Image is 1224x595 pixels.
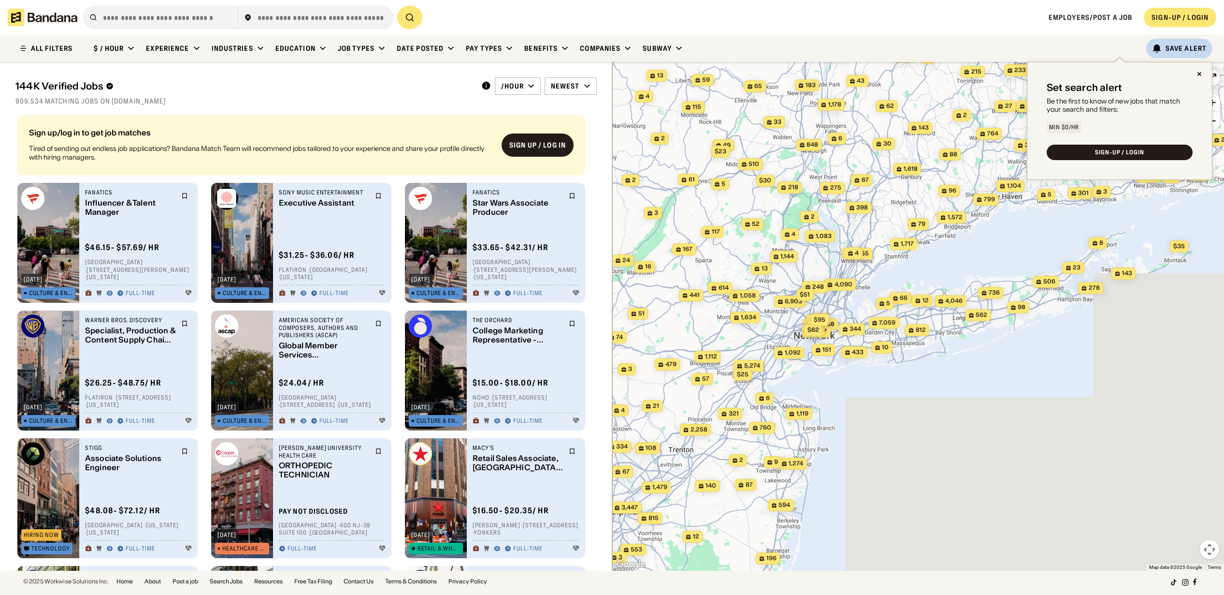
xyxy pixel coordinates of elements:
[551,82,580,90] div: Newest
[784,349,800,357] span: 1,092
[963,111,967,119] span: 2
[778,501,790,509] span: 594
[828,101,841,109] span: 1,178
[473,378,548,388] div: $ 15.00 - $18.00 / hr
[279,189,369,196] div: Sony Music Entertainment
[409,314,432,338] img: The Orchard logo
[31,45,72,52] div: ALL FILTERS
[473,521,579,536] div: [PERSON_NAME] · [STREET_ADDRESS] · Yonkers
[279,266,386,281] div: Flatiron · [GEOGRAPHIC_DATA] · [US_STATE]
[705,353,717,361] span: 1,112
[692,533,699,541] span: 12
[29,129,494,136] div: Sign up/log in to get job matches
[805,81,815,89] span: 183
[654,209,658,217] span: 3
[116,579,133,584] a: Home
[417,418,461,424] div: Culture & Entertainment
[900,294,907,302] span: 66
[754,82,762,90] span: 65
[806,141,818,149] span: 848
[222,546,267,551] div: Healthcare & Mental Health
[900,240,913,248] span: 1,717
[752,220,760,228] span: 52
[886,102,894,110] span: 62
[702,76,710,84] span: 59
[619,553,622,562] span: 3
[661,134,665,143] span: 2
[718,284,728,292] span: 614
[1099,239,1103,247] span: 8
[774,458,778,466] span: 9
[796,410,808,418] span: 1,119
[766,394,770,402] span: 6
[215,442,238,465] img: Cooper University Health Care logo
[838,134,842,143] span: 6
[580,44,620,53] div: Companies
[126,417,155,425] div: Full-time
[886,299,890,308] span: 5
[15,97,597,105] div: 909,534 matching jobs on [DOMAIN_NAME]
[1208,565,1221,570] a: Terms (opens in new tab)
[94,44,124,53] div: $ / hour
[24,404,43,410] div: [DATE]
[223,418,267,424] div: Culture & Entertainment
[1024,141,1035,149] span: 351
[212,44,253,53] div: Industries
[741,313,756,322] span: 1,634
[950,150,957,159] span: 88
[279,507,348,516] div: Pay not disclosed
[473,243,548,253] div: $ 33.65 - $42.31 / hr
[146,44,189,53] div: Experience
[29,144,494,162] div: Tired of sending out endless job applications? Bandana Match Team will recommend jobs tailored to...
[723,141,731,149] span: 49
[850,325,861,333] span: 344
[813,316,825,323] span: $95
[1078,189,1089,197] span: 301
[922,297,928,305] span: 12
[621,406,625,415] span: 4
[21,442,44,465] img: Stigg logo
[21,570,44,593] img: Capital One logo
[223,290,267,296] div: Culture & Entertainment
[1005,102,1012,110] span: 27
[473,259,579,282] div: [GEOGRAPHIC_DATA] · [STREET_ADDRESS][PERSON_NAME] · [US_STATE]
[1173,242,1184,250] span: $35
[217,404,236,410] div: [DATE]
[1049,124,1079,130] div: Min $0/hr
[616,333,623,342] span: 74
[745,481,752,489] span: 87
[338,44,374,53] div: Job Types
[215,314,238,338] img: American Society of Composers, Authors and Publishers (ASCAP) logo
[683,245,692,253] span: 167
[706,482,716,490] span: 140
[615,558,647,571] a: Open this area in Google Maps (opens a new window)
[1088,284,1099,292] span: 278
[1200,540,1219,559] button: Map camera controls
[473,198,563,217] div: Star Wars Associate Producer
[883,140,891,148] span: 30
[789,460,803,468] span: 1,274
[173,579,198,584] a: Post a job
[1073,264,1080,272] span: 23
[812,283,824,291] span: 248
[279,461,369,480] div: ORTHOPEDIC TECHNICIAN
[279,198,369,208] div: Executive Assistant
[1049,13,1132,22] span: Employers/Post a job
[648,514,658,522] span: 815
[631,546,642,554] span: 553
[688,176,694,184] span: 61
[657,72,663,80] span: 13
[643,44,672,53] div: Subway
[411,277,430,283] div: [DATE]
[29,418,73,424] div: Culture & Entertainment
[1122,269,1132,278] span: 143
[288,545,317,553] div: Full-time
[689,291,699,299] span: 441
[811,213,815,221] span: 2
[1048,191,1051,199] span: 5
[739,292,755,300] span: 1,058
[418,546,461,551] div: Retail & Wholesale
[976,311,987,319] span: 562
[24,277,43,283] div: [DATE]
[473,454,563,472] div: Retail Sales Associate, [GEOGRAPHIC_DATA] - Full Time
